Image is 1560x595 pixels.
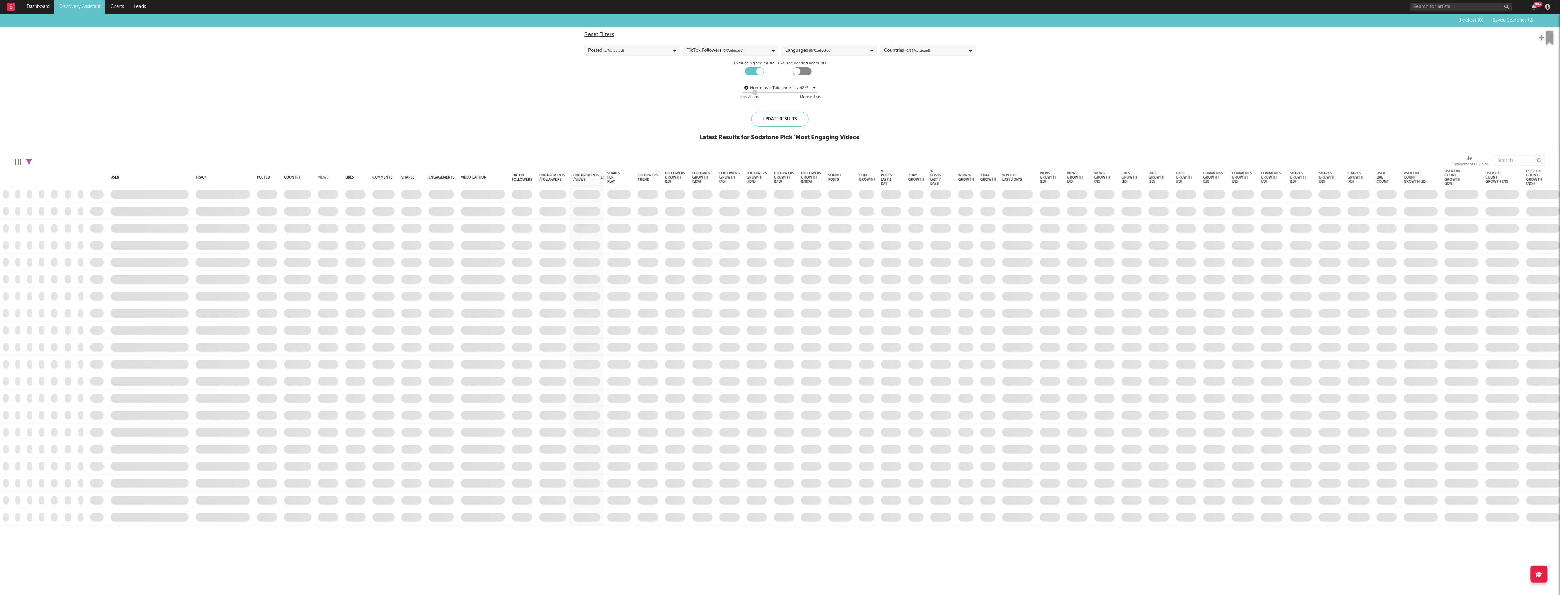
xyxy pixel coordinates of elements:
[665,171,685,184] div: Followers Growth (1d)
[1203,171,1223,184] div: Comments Growth (1d)
[1261,171,1281,184] div: Comments Growth (7d)
[1478,18,1484,23] span: ( 0 )
[699,134,861,142] div: Latest Results for Sodatone Pick ' Most Engaging Videos '
[1526,169,1550,186] div: User Like Count Growth (7d%)
[638,173,658,182] div: Followers Trend
[603,47,624,55] span: ( 1 / 7 selected)
[1094,171,1110,184] div: Views Growth (7d)
[859,173,875,182] div: 1 Day Growth
[318,175,329,180] div: Views
[607,171,621,184] div: Shares Per Play
[539,173,565,182] span: Engagements / Followers
[1494,155,1545,166] input: Search...
[747,171,767,184] div: Followers Growth (7d%)
[905,47,930,55] span: ( 0 / 227 selected)
[26,152,32,172] div: Filters(1 filter active)
[401,175,415,180] div: Shares
[372,175,393,180] div: Comments
[345,175,355,180] div: Likes
[15,152,21,172] div: Edit Columns
[884,47,930,55] div: Countries
[692,171,713,184] div: Followers Growth (1d%)
[573,173,599,182] span: Engagements / Views
[1445,169,1468,186] div: User Like Count Growth (1d%)
[1532,4,1537,10] button: 99+
[1176,171,1192,184] div: Likes Growth (7d)
[1452,160,1489,169] div: Engagements / Views
[111,175,185,180] div: User
[980,173,996,182] div: 3 Day Growth
[774,171,794,184] div: Followers Growth (14d)
[881,169,892,186] span: % Posts Last 1 Day
[512,173,532,182] div: TikTok Followers
[1232,171,1252,184] div: Comments Growth (3d)
[257,175,274,180] div: Posted
[687,47,743,55] div: TikTok Followers
[1348,171,1364,184] div: Shares Growth (7d)
[1493,18,1534,23] span: Saved Searches
[1149,171,1165,184] div: Likes Growth (3d)
[584,31,976,39] div: Reset Filters
[1067,171,1083,184] div: Views Growth (3d)
[1377,171,1389,184] div: User Like Count
[1404,171,1428,184] div: User Like Count Growth (1d)
[800,93,821,101] div: More videos
[908,173,924,182] div: 7 Day Growth
[734,59,775,67] label: Exclude signed music
[461,175,495,180] div: Video Caption
[958,173,974,182] span: WoW % Growth
[1486,171,1509,184] div: User Like Count Growth (7d)
[1534,2,1543,7] div: 99 +
[785,47,831,55] div: Languages
[1040,171,1056,184] div: Views Growth (1d)
[750,84,811,92] div: Non-music Tolerance: Level 2 / 7
[1290,171,1306,184] div: Shares Growth (1d)
[1528,18,1534,23] span: ( 2 )
[429,175,455,180] span: Engagements
[809,47,831,55] span: ( 0 / 71 selected)
[1002,173,1023,182] div: % Posts Last 3 Days
[739,93,759,101] div: Less videos
[930,169,941,186] div: % Posts Last 7 Days
[284,175,308,180] div: Country
[1459,18,1484,23] span: Blocklist
[196,175,247,180] div: Track
[588,47,624,55] div: Posted
[1452,152,1489,172] div: Engagements / Views
[801,171,822,184] div: Followers Growth (14d%)
[1319,171,1335,184] div: Shares Growth (3d)
[828,173,842,182] div: Sound Posts
[1410,3,1512,11] input: Search for artists
[723,47,743,55] span: ( 6 / 7 selected)
[751,112,809,127] div: Update Results
[1122,171,1138,184] div: Likes Growth (1d)
[719,171,740,184] div: Followers Growth (7d)
[1491,18,1534,23] button: Saved Searches (2)
[778,59,826,67] label: Exclude verified accounts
